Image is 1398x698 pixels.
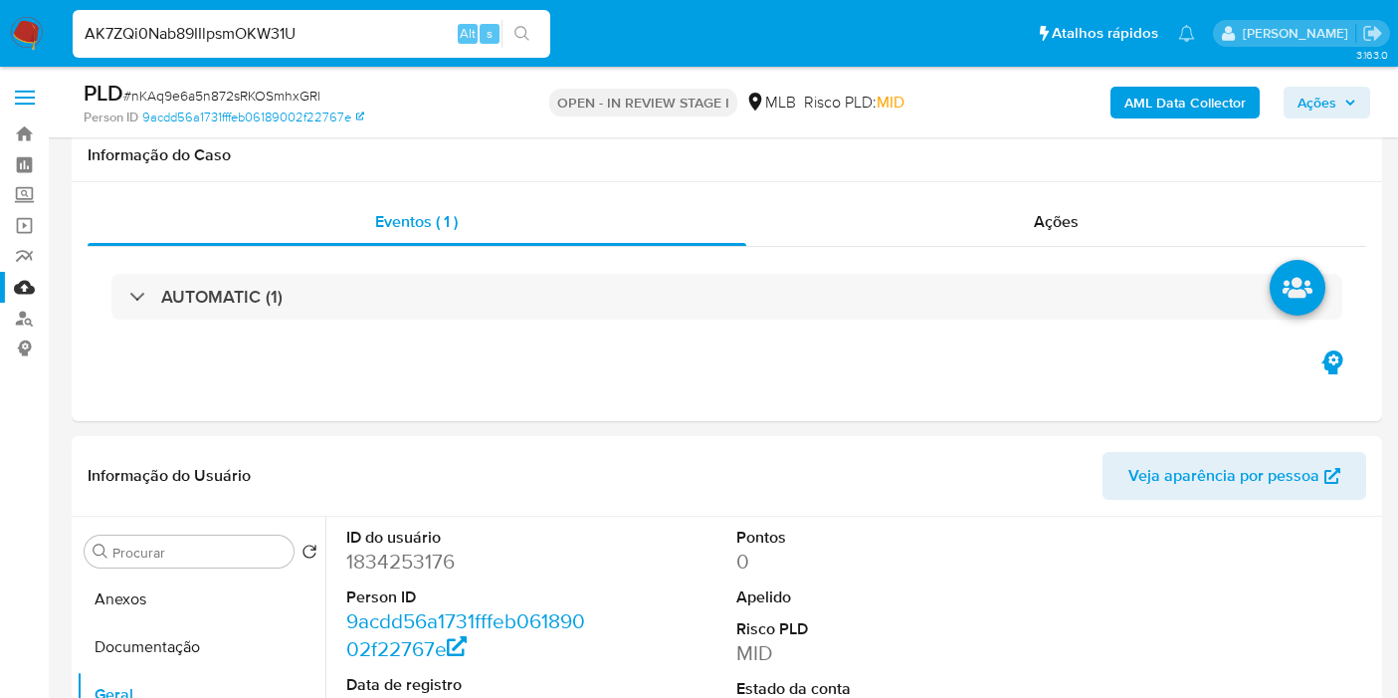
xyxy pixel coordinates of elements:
h3: AUTOMATIC (1) [161,286,283,308]
dt: Apelido [736,586,977,608]
p: leticia.merlin@mercadolivre.com [1243,24,1355,43]
dd: 1834253176 [346,548,587,576]
b: PLD [84,77,123,109]
dt: ID do usuário [346,527,587,549]
span: Eventos ( 1 ) [375,210,458,233]
span: s [487,24,493,43]
dt: Data de registro [346,674,587,696]
button: Procurar [93,544,108,560]
button: AML Data Collector [1110,87,1260,118]
a: Sair [1362,23,1383,44]
dt: Person ID [346,586,587,608]
h1: Informação do Usuário [88,466,251,486]
b: AML Data Collector [1124,87,1246,118]
input: Pesquise usuários ou casos... [73,21,550,47]
div: MLB [745,92,796,114]
span: Ações [1034,210,1079,233]
div: AUTOMATIC (1) [111,274,1342,320]
button: Documentação [77,623,325,671]
span: Alt [460,24,476,43]
dd: MID [736,639,977,667]
input: Procurar [112,544,286,562]
span: Ações [1298,87,1336,118]
span: MID [877,91,904,114]
p: OPEN - IN REVIEW STAGE I [549,89,737,116]
a: 9acdd56a1731fffeb06189002f22767e [142,109,364,126]
dt: Pontos [736,527,977,549]
span: Risco PLD: [804,92,904,114]
button: Ações [1284,87,1370,118]
dd: 0 [736,548,977,576]
button: search-icon [501,20,542,48]
span: # nKAq9e6a5n872sRKOSmhxGRl [123,86,320,106]
dt: Risco PLD [736,618,977,640]
span: Atalhos rápidos [1052,23,1158,44]
span: Veja aparência por pessoa [1128,452,1319,500]
h1: Informação do Caso [88,145,1366,165]
button: Retornar ao pedido padrão [301,544,317,566]
a: 9acdd56a1731fffeb06189002f22767e [346,606,585,663]
b: Person ID [84,109,138,126]
a: Notificações [1178,25,1195,42]
button: Veja aparência por pessoa [1102,452,1366,500]
button: Anexos [77,576,325,623]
